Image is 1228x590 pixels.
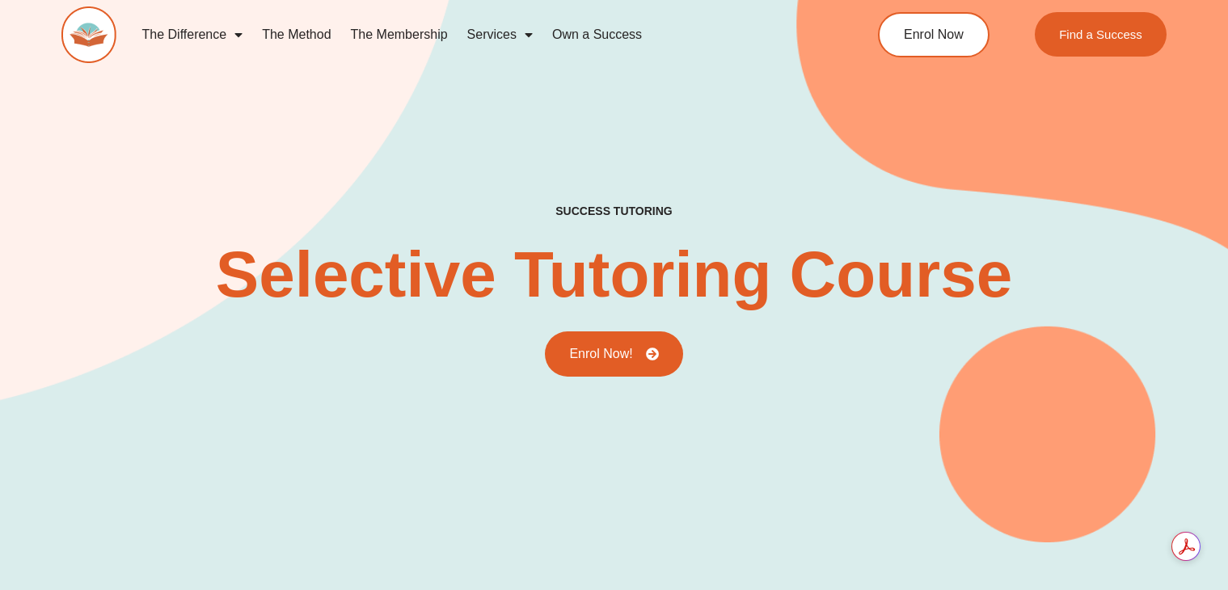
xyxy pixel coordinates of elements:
[133,16,253,53] a: The Difference
[904,28,964,41] span: Enrol Now
[216,242,1012,307] h2: Selective Tutoring Course
[555,204,672,218] h4: success tutoring
[1036,12,1167,57] a: Find a Success
[878,12,990,57] a: Enrol Now
[569,348,632,360] span: Enrol Now!
[133,16,816,53] nav: Menu
[1060,28,1143,40] span: Find a Success
[542,16,652,53] a: Own a Success
[341,16,458,53] a: The Membership
[545,331,682,377] a: Enrol Now!
[458,16,542,53] a: Services
[252,16,340,53] a: The Method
